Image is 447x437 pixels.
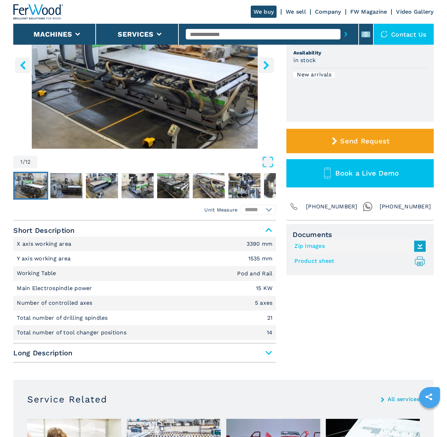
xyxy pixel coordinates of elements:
[34,30,72,38] button: Machines
[13,237,276,340] div: Short Description
[256,286,272,291] em: 15 KW
[17,284,94,292] p: Main Electrospindle power
[294,240,422,252] a: Zip Images
[23,159,25,165] span: /
[388,397,420,402] a: All services
[204,206,237,213] em: Unit Measure
[289,202,299,212] img: Phone
[251,6,277,18] a: We buy
[286,159,433,187] button: Book a Live Demo
[193,173,225,198] img: acc9fdce3f97cfac7115ff071b2aabb9
[294,255,422,267] a: Product sheet
[315,8,341,15] a: Company
[417,406,442,432] iframe: Chat
[85,172,119,200] button: Go to Slide 3
[227,172,262,200] button: Go to Slide 7
[263,172,298,200] button: Go to Slide 8
[15,57,31,73] button: left-button
[13,172,48,200] button: Go to Slide 1
[156,172,191,200] button: Go to Slide 5
[255,300,273,306] em: 5 axes
[17,269,58,277] p: Working Table
[293,56,316,64] h3: in stock
[264,173,296,198] img: 38e90ef9c943dbd30fe5f4f6a34cd6fe
[20,159,22,165] span: 1
[17,255,72,262] p: Y axis working area
[380,202,431,212] span: [PHONE_NUMBER]
[340,26,351,42] button: submit-button
[335,169,399,177] span: Book a Live Demo
[248,256,273,261] em: 1535 mm
[363,202,373,212] img: Whatsapp
[381,31,388,38] img: Contact us
[15,173,47,198] img: 3c9073951516532d654371b55c5ff30d
[17,240,73,248] p: X axis working area
[293,230,427,239] span: Documents
[17,329,128,336] p: Total number of tool changer positions
[267,315,273,321] em: 21
[86,173,118,198] img: 8690deea664ad94c5e6ea87cc801b5ac
[13,224,276,237] span: Short Description
[247,241,273,247] em: 3390 mm
[286,129,433,153] button: Send Request
[39,156,274,168] button: Open Fullscreen
[13,347,276,359] span: Long Description
[293,49,426,56] span: Availability
[350,8,387,15] a: FW Magazine
[306,202,358,212] span: [PHONE_NUMBER]
[13,4,64,20] img: Ferwood
[17,314,110,322] p: Total number of drilling spindles
[396,8,433,15] a: Video Gallery
[267,330,273,335] em: 14
[17,299,94,307] p: Number of controlled axes
[27,394,107,405] h3: Service Related
[118,30,153,38] button: Services
[228,173,261,198] img: 04a15ee8541046f8d77afa9778bd4378
[120,172,155,200] button: Go to Slide 4
[50,173,82,198] img: 121dab01e94202a00efc5bef5811e025
[49,172,84,200] button: Go to Slide 2
[258,57,274,73] button: right-button
[340,137,389,145] span: Send Request
[122,173,154,198] img: 59301c8a9893ad6b595e76ce157757b2
[420,388,438,406] a: sharethis
[237,271,272,276] em: Pod and Rail
[374,24,434,45] div: Contact us
[286,8,306,15] a: We sell
[293,72,335,77] div: New arrivals
[157,173,189,198] img: da0845342193a68bb31cf8ba158b78a8
[25,159,31,165] span: 12
[191,172,226,200] button: Go to Slide 6
[13,172,276,200] nav: Thumbnail Navigation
